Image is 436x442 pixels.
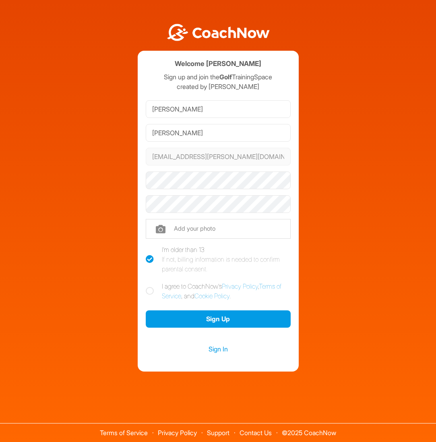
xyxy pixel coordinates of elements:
[158,429,197,437] a: Privacy Policy
[146,310,291,328] button: Sign Up
[146,281,291,301] label: I agree to CoachNow's , , and .
[146,82,291,91] p: created by [PERSON_NAME]
[240,429,272,437] a: Contact Us
[175,59,261,69] h4: Welcome [PERSON_NAME]
[219,73,232,81] strong: Golf
[222,282,258,290] a: Privacy Policy
[146,72,291,82] p: Sign up and join the TrainingSpace
[146,124,291,142] input: Last Name
[146,148,291,165] input: Email
[146,100,291,118] input: First Name
[162,245,291,274] div: I'm older than 13
[162,282,281,300] a: Terms of Service
[100,429,148,437] a: Terms of Service
[194,292,229,300] a: Cookie Policy
[278,423,340,436] span: © 2025 CoachNow
[207,429,229,437] a: Support
[162,254,291,274] div: If not, billing information is needed to confirm parental consent.
[146,344,291,354] a: Sign In
[166,24,271,41] img: BwLJSsUCoWCh5upNqxVrqldRgqLPVwmV24tXu5FoVAoFEpwwqQ3VIfuoInZCoVCoTD4vwADAC3ZFMkVEQFDAAAAAElFTkSuQmCC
